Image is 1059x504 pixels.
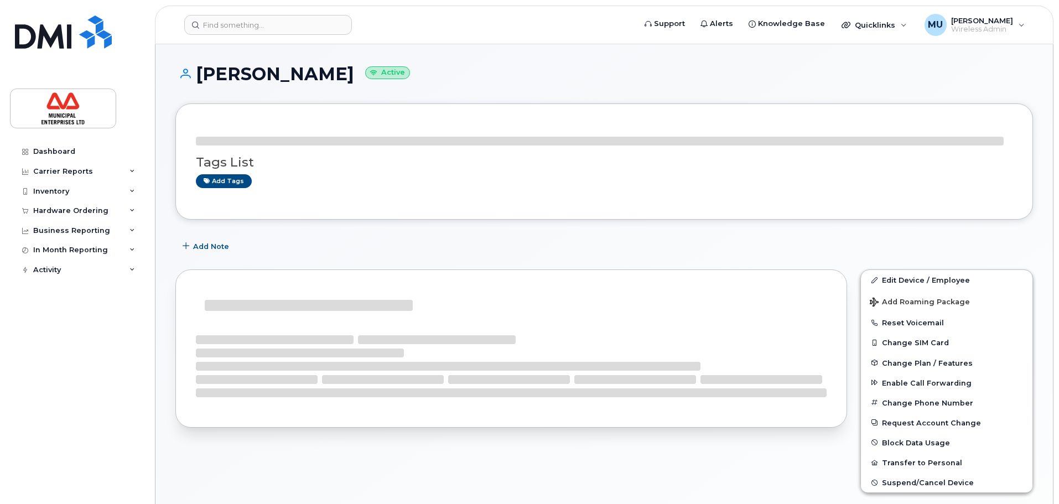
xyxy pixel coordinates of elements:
[193,241,229,252] span: Add Note
[861,453,1032,472] button: Transfer to Personal
[861,393,1032,413] button: Change Phone Number
[861,353,1032,373] button: Change Plan / Features
[196,155,1013,169] h3: Tags List
[882,378,972,387] span: Enable Call Forwarding
[861,373,1032,393] button: Enable Call Forwarding
[882,479,974,487] span: Suspend/Cancel Device
[861,270,1032,290] a: Edit Device / Employee
[175,236,238,256] button: Add Note
[861,433,1032,453] button: Block Data Usage
[870,298,970,308] span: Add Roaming Package
[882,358,973,367] span: Change Plan / Features
[861,313,1032,332] button: Reset Voicemail
[861,332,1032,352] button: Change SIM Card
[861,290,1032,313] button: Add Roaming Package
[861,413,1032,433] button: Request Account Change
[175,64,1033,84] h1: [PERSON_NAME]
[196,174,252,188] a: Add tags
[365,66,410,79] small: Active
[861,472,1032,492] button: Suspend/Cancel Device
